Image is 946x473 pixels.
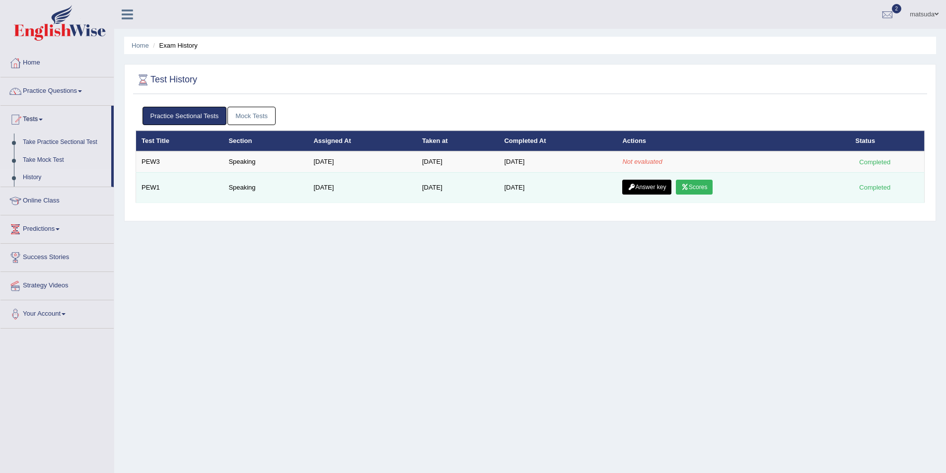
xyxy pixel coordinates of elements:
li: Exam History [150,41,198,50]
a: Answer key [622,180,671,195]
th: Actions [617,131,850,151]
a: Practice Questions [0,77,114,102]
em: Not evaluated [622,158,662,165]
td: PEW3 [136,151,223,172]
a: Mock Tests [227,107,276,125]
th: Section [223,131,308,151]
a: Take Mock Test [18,151,111,169]
th: Test Title [136,131,223,151]
div: Completed [856,182,894,193]
td: [DATE] [499,172,617,203]
a: Take Practice Sectional Test [18,134,111,151]
a: Success Stories [0,244,114,269]
a: Predictions [0,215,114,240]
a: Practice Sectional Tests [143,107,227,125]
a: Scores [676,180,713,195]
td: PEW1 [136,172,223,203]
th: Status [850,131,925,151]
td: [DATE] [417,151,499,172]
th: Taken at [417,131,499,151]
td: [DATE] [308,172,416,203]
td: [DATE] [308,151,416,172]
th: Completed At [499,131,617,151]
a: Home [0,49,114,74]
h2: Test History [136,72,197,87]
th: Assigned At [308,131,416,151]
td: [DATE] [499,151,617,172]
a: Your Account [0,300,114,325]
td: [DATE] [417,172,499,203]
a: Tests [0,106,111,131]
a: Strategy Videos [0,272,114,297]
div: Completed [856,157,894,167]
a: Home [132,42,149,49]
a: Online Class [0,187,114,212]
a: History [18,169,111,187]
span: 2 [892,4,902,13]
td: Speaking [223,172,308,203]
td: Speaking [223,151,308,172]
